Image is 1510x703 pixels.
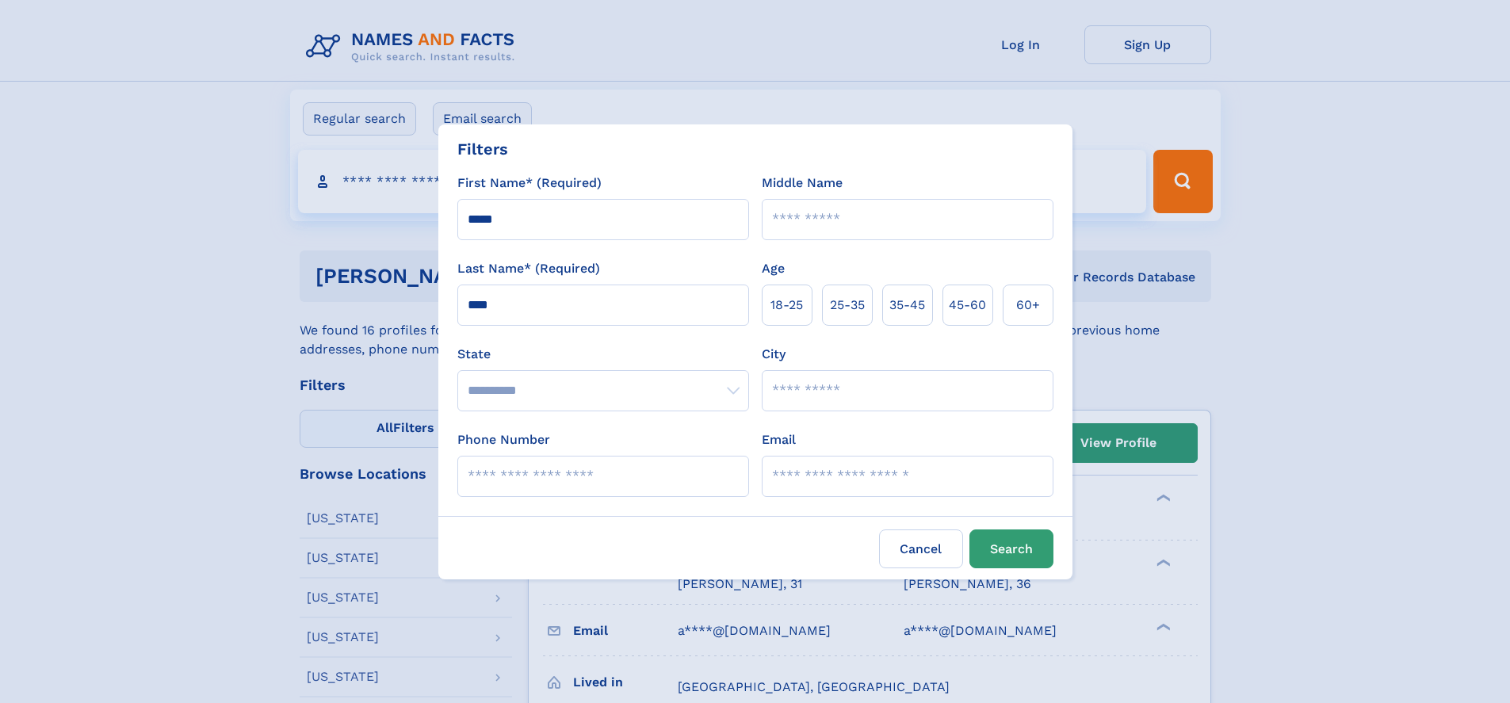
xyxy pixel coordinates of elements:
label: Phone Number [457,430,550,449]
label: First Name* (Required) [457,174,602,193]
button: Search [969,529,1053,568]
span: 35‑45 [889,296,925,315]
span: 60+ [1016,296,1040,315]
span: 45‑60 [949,296,986,315]
label: State [457,345,749,364]
label: Last Name* (Required) [457,259,600,278]
span: 25‑35 [830,296,865,315]
label: Cancel [879,529,963,568]
label: Middle Name [762,174,843,193]
div: Filters [457,137,508,161]
label: Email [762,430,796,449]
label: Age [762,259,785,278]
span: 18‑25 [770,296,803,315]
label: City [762,345,786,364]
